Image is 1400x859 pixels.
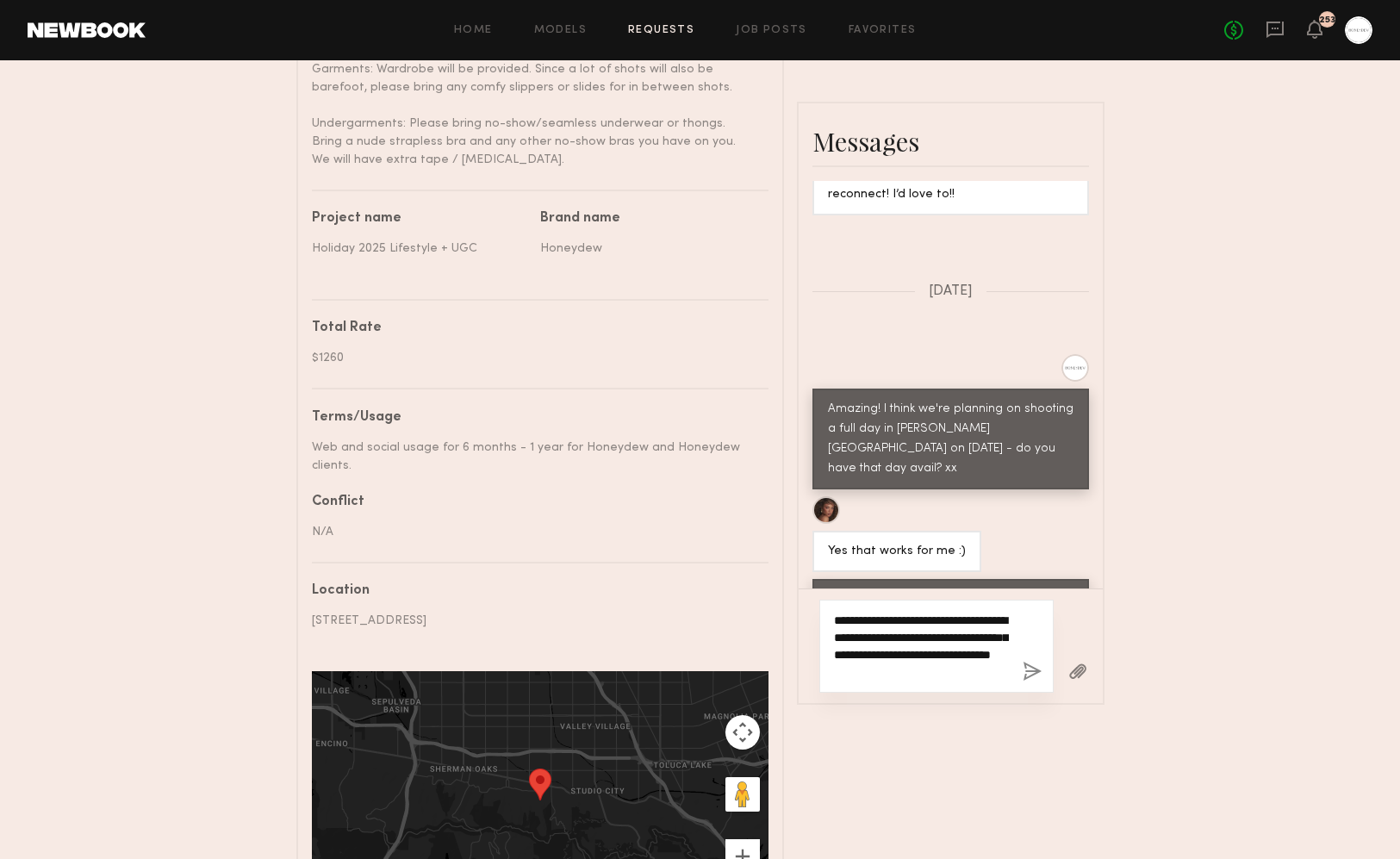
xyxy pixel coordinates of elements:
div: Hi [PERSON_NAME]! It’s so nice to reconnect! I’d love to!! [828,165,1073,205]
div: Location [312,584,756,598]
a: Home [454,25,493,36]
button: Drag Pegman onto the map to open Street View [725,777,760,812]
div: N/A [312,523,756,541]
span: [DATE] [929,284,973,299]
div: Holiday 2025 Lifestyle + UGC [312,240,527,258]
div: Brand name [540,212,756,226]
div: Project name [312,212,527,226]
div: 253 [1319,16,1335,25]
div: $1260 [312,349,756,367]
div: Conflict [312,495,756,509]
div: [STREET_ADDRESS] [312,612,756,630]
a: Models [534,25,587,36]
div: Honeydew [540,240,756,258]
div: Messages [812,124,1089,159]
div: Total Rate [312,321,756,335]
a: Job Posts [736,25,807,36]
button: Map camera controls [725,715,760,750]
div: Terms/Usage [312,411,756,425]
div: Web and social usage for 6 months - 1 year for Honeydew and Honeydew clients. [312,439,756,475]
div: Amazing! I think we're planning on shooting a full day in [PERSON_NAME][GEOGRAPHIC_DATA] on [DATE... [828,400,1073,479]
a: Requests [628,25,694,36]
a: Favorites [849,25,917,36]
div: Yes that works for me :) [828,542,966,562]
